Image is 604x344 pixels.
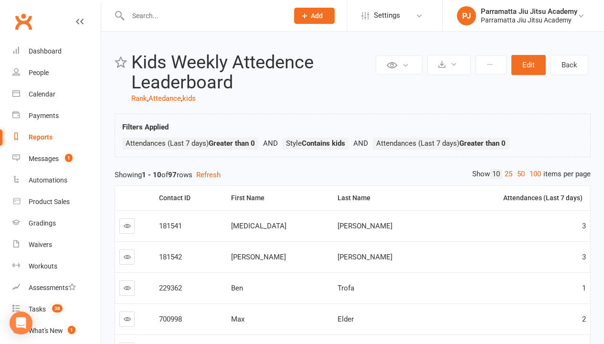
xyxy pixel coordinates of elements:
span: 1 [582,284,586,292]
a: 100 [527,169,543,179]
div: What's New [29,327,63,334]
div: First Name [231,194,326,202]
span: , [147,94,148,103]
div: Parramatta Jiu Jitsu Academy [481,16,577,24]
a: Waivers [12,234,101,256]
strong: Greater than 0 [459,139,506,148]
strong: 1 - 10 [142,171,161,179]
span: Attendances (Last 7 days) [126,139,255,148]
span: 1 [68,326,75,334]
strong: Filters Applied [122,123,169,131]
span: 3 [582,222,586,230]
span: 181541 [159,222,182,230]
button: Refresh [196,169,221,181]
a: Tasks 38 [12,299,101,320]
a: People [12,62,101,84]
button: Add [294,8,335,24]
span: [PERSON_NAME] [338,222,392,230]
span: 38 [52,304,63,312]
span: Add [311,12,323,20]
span: Style [286,139,345,148]
strong: Contains kids [302,139,345,148]
a: What's New1 [12,320,101,342]
span: [MEDICAL_DATA] [231,222,286,230]
div: Tasks [29,305,46,313]
div: People [29,69,49,76]
span: 700998 [159,315,182,323]
span: [PERSON_NAME] [338,253,392,261]
div: Parramatta Jiu Jitsu Academy [481,7,577,16]
a: kids [182,94,196,103]
div: PJ [457,6,476,25]
div: Calendar [29,90,55,98]
span: Ben [231,284,243,292]
span: 3 [582,253,586,261]
span: 1 [65,154,73,162]
a: Clubworx [11,10,35,33]
span: Settings [374,5,400,26]
div: Show items per page [472,169,591,179]
span: Trofa [338,284,354,292]
span: 181542 [159,253,182,261]
a: Dashboard [12,41,101,62]
div: Last Name [338,194,431,202]
a: Messages 1 [12,148,101,170]
a: Payments [12,105,101,127]
a: 10 [490,169,502,179]
a: Attedance [148,94,181,103]
strong: 97 [168,171,177,179]
input: Search... [125,9,282,22]
span: [PERSON_NAME] [231,253,286,261]
div: Messages [29,155,59,162]
div: Reports [29,133,53,141]
strong: Greater than 0 [209,139,255,148]
span: Elder [338,315,354,323]
h2: Kids Weekly Attedence Leaderboard [131,53,373,93]
div: Dashboard [29,47,62,55]
span: 2 [582,315,586,323]
a: Workouts [12,256,101,277]
div: Product Sales [29,198,70,205]
span: , [181,94,182,103]
a: Rank [131,94,147,103]
a: Assessments [12,277,101,299]
div: Showing of rows [115,169,591,181]
a: Gradings [12,213,101,234]
span: 229362 [159,284,182,292]
div: Assessments [29,284,76,291]
div: Waivers [29,241,52,248]
a: Automations [12,170,101,191]
div: Gradings [29,219,56,227]
div: Attendances (Last 7 days) [443,194,583,202]
a: 50 [515,169,527,179]
a: Reports [12,127,101,148]
span: Max [231,315,244,323]
a: Product Sales [12,191,101,213]
div: Payments [29,112,59,119]
a: 25 [502,169,515,179]
a: Back [551,55,588,75]
span: Attendances (Last 7 days) [376,139,506,148]
div: Open Intercom Messenger [10,312,32,334]
div: Workouts [29,262,57,270]
button: Edit [511,55,546,75]
div: Automations [29,176,67,184]
div: Contact ID [159,194,219,202]
a: Calendar [12,84,101,105]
